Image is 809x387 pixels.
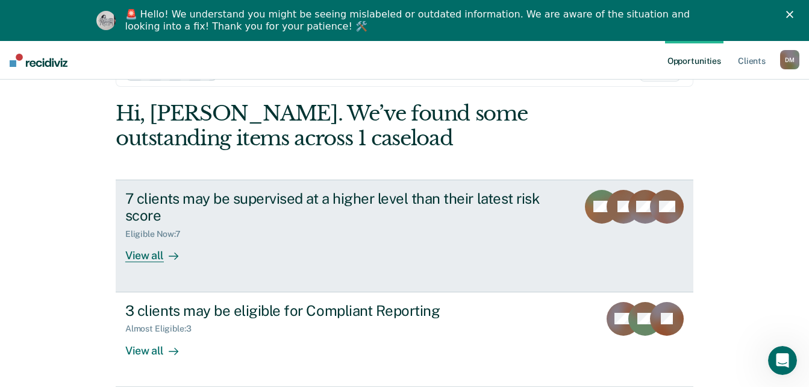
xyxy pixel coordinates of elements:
button: DM [780,50,799,69]
a: Clients [736,41,768,80]
div: View all [125,334,193,357]
div: Almost Eligible : 3 [125,324,201,334]
div: View all [125,239,193,263]
div: Close [786,11,798,18]
div: 3 clients may be eligible for Compliant Reporting [125,302,548,319]
iframe: Intercom live chat [768,346,797,375]
div: 🚨 Hello! We understand you might be seeing mislabeled or outdated information. We are aware of th... [125,8,694,33]
div: D M [780,50,799,69]
div: 7 clients may be supervised at a higher level than their latest risk score [125,190,548,225]
a: 3 clients may be eligible for Compliant ReportingAlmost Eligible:3View all [116,292,693,387]
a: 7 clients may be supervised at a higher level than their latest risk scoreEligible Now:7View all [116,180,693,292]
a: Opportunities [665,41,723,80]
div: Eligible Now : 7 [125,229,190,239]
img: Profile image for Kim [96,11,116,30]
div: Hi, [PERSON_NAME]. We’ve found some outstanding items across 1 caseload [116,101,578,151]
img: Recidiviz [10,54,67,67]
